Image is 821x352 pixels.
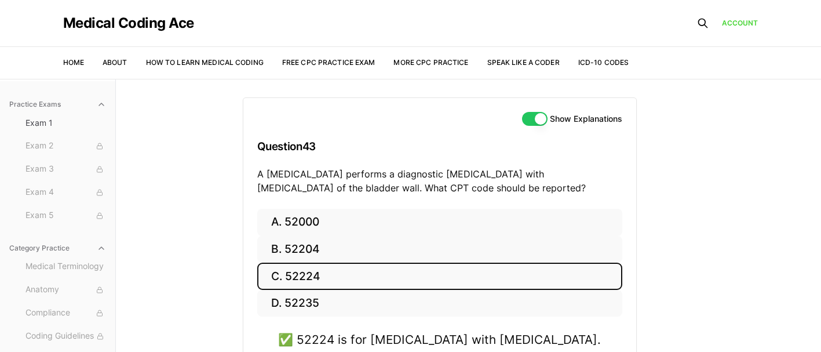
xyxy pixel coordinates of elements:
[25,117,106,129] span: Exam 1
[21,206,111,225] button: Exam 5
[103,58,127,67] a: About
[25,307,106,320] span: Compliance
[25,140,106,153] span: Exam 2
[578,58,629,67] a: ICD-10 Codes
[257,290,622,317] button: D. 52235
[5,239,111,257] button: Category Practice
[25,209,106,222] span: Exam 5
[21,304,111,322] button: Compliance
[21,257,111,276] button: Medical Terminology
[722,18,758,28] a: Account
[393,58,468,67] a: More CPC Practice
[257,263,622,290] button: C. 52224
[278,331,601,349] div: ✅ 52224 is for [MEDICAL_DATA] with [MEDICAL_DATA].
[25,330,106,343] span: Coding Guidelines
[21,160,111,179] button: Exam 3
[257,129,622,164] h3: Question 43
[63,58,84,67] a: Home
[21,327,111,346] button: Coding Guidelines
[25,186,106,199] span: Exam 4
[282,58,375,67] a: Free CPC Practice Exam
[63,16,194,30] a: Medical Coding Ace
[146,58,264,67] a: How to Learn Medical Coding
[5,95,111,114] button: Practice Exams
[21,114,111,132] button: Exam 1
[257,167,622,195] p: A [MEDICAL_DATA] performs a diagnostic [MEDICAL_DATA] with [MEDICAL_DATA] of the bladder wall. Wh...
[25,284,106,296] span: Anatomy
[257,209,622,236] button: A. 52000
[21,137,111,155] button: Exam 2
[21,281,111,299] button: Anatomy
[487,58,560,67] a: Speak Like a Coder
[257,236,622,263] button: B. 52204
[25,163,106,176] span: Exam 3
[25,260,106,273] span: Medical Terminology
[550,115,622,123] label: Show Explanations
[21,183,111,202] button: Exam 4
